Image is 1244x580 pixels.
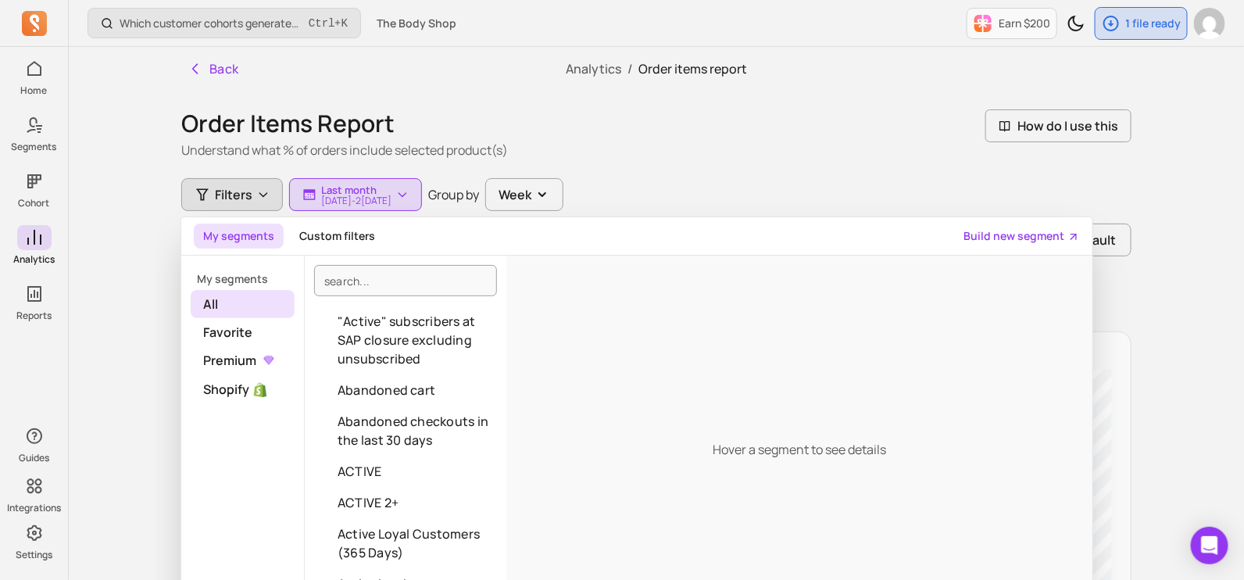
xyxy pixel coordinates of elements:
button: Custom filters [290,224,384,249]
p: Hover a segment to see details [713,440,886,459]
button: Last month[DATE]-2[DATE] [289,178,422,211]
span: Order items report [638,60,747,77]
p: Integrations [7,502,61,514]
span: Shopify [191,374,295,404]
button: Toggle dark mode [1060,8,1092,39]
span: / [621,60,638,77]
button: ACTIVE [305,456,506,487]
span: + [309,15,348,31]
button: Earn $200 [967,8,1057,39]
p: Understand what % of orders include selected product(s) [181,141,508,159]
span: The Body Shop [377,16,456,31]
button: Week [485,178,563,211]
p: Home [21,84,48,97]
span: Premium [191,346,295,374]
button: "Active" subscribers at SAP closure excluding unsubscribed [305,306,506,374]
button: How do I use this [985,109,1131,142]
p: Which customer cohorts generated the most orders? [120,16,302,31]
button: Which customer cohorts generated the most orders?Ctrl+K [88,8,361,38]
button: Guides [17,421,52,467]
button: 1 file ready [1095,7,1188,40]
span: Favorite [191,318,295,346]
h1: Order Items Report [181,109,508,138]
p: My segments [191,271,295,287]
p: Reports [16,310,52,322]
p: Cohort [19,197,50,209]
button: Abandoned cart [305,374,506,406]
kbd: Ctrl [309,16,335,31]
p: Segments [12,141,57,153]
input: search [314,265,497,296]
button: Filters [181,178,283,211]
div: Open Intercom Messenger [1191,527,1228,564]
button: Abandoned checkouts in the last 30 days [305,406,506,456]
button: The Body Shop [367,9,466,38]
span: Filters [215,185,252,204]
p: Guides [19,452,49,464]
button: Active Loyal Customers (365 Days) [305,518,506,568]
p: 1 file ready [1125,16,1181,31]
span: All [191,290,295,318]
p: Earn $200 [999,16,1050,31]
p: Last month [321,184,391,196]
kbd: K [341,17,348,30]
p: Settings [16,549,52,561]
p: [DATE] - 2[DATE] [321,196,391,206]
p: Group by [428,185,479,204]
p: Analytics [13,253,55,266]
img: avatar [1194,8,1225,39]
button: My segments [194,224,284,249]
button: Back [181,53,245,84]
a: Build new segment [963,228,1080,244]
a: Analytics [566,60,621,77]
button: ACTIVE 2+ [305,487,506,518]
img: Shopify [252,382,268,398]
